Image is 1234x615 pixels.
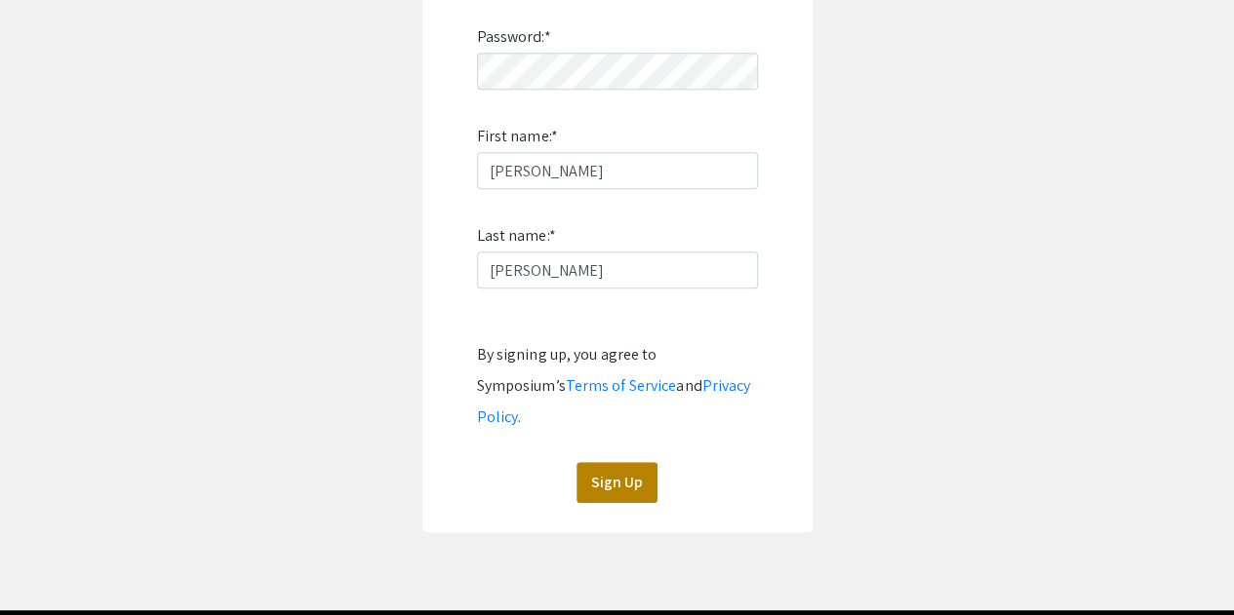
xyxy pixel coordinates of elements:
label: First name: [477,121,558,152]
a: Terms of Service [566,375,677,396]
label: Password: [477,21,551,53]
label: Last name: [477,220,556,251]
iframe: Chat [15,527,83,600]
div: By signing up, you agree to Symposium’s and . [477,339,758,433]
button: Sign Up [577,462,657,503]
